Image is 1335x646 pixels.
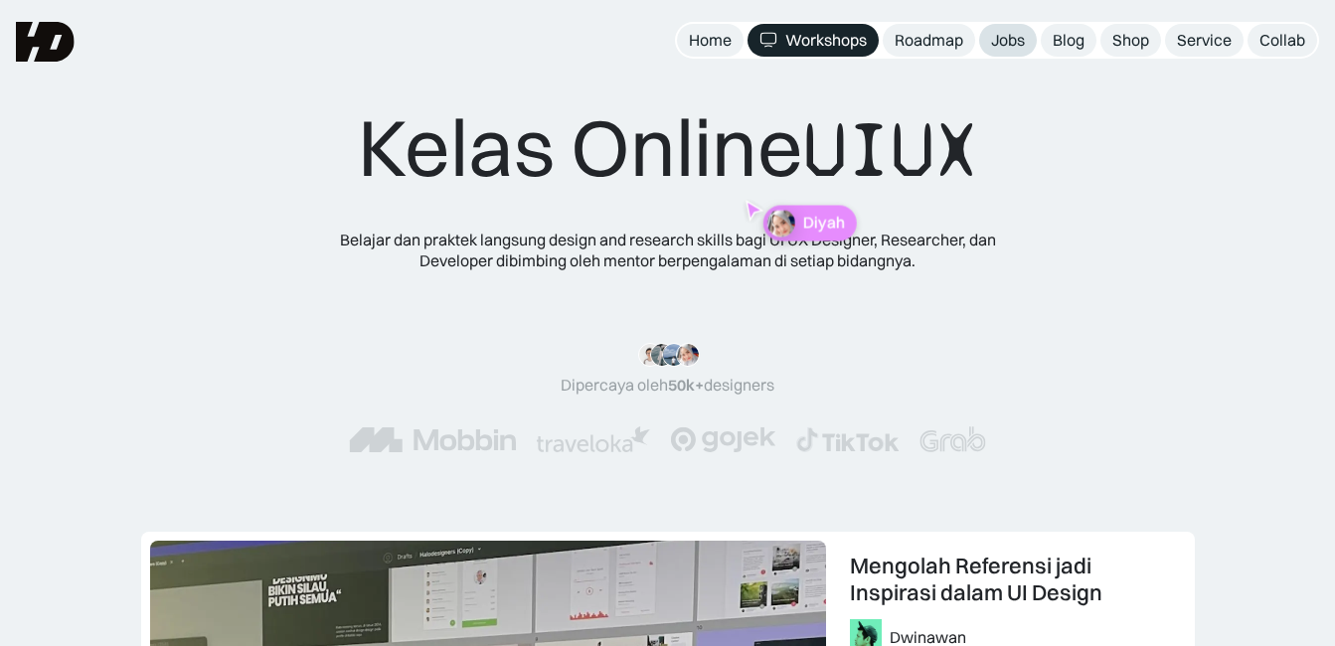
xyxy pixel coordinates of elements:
[883,24,975,57] a: Roadmap
[1041,24,1096,57] a: Blog
[310,230,1026,271] div: Belajar dan praktek langsung design and research skills bagi UI UX Designer, Researcher, dan Deve...
[895,30,963,51] div: Roadmap
[1259,30,1305,51] div: Collab
[785,30,867,51] div: Workshops
[1100,24,1161,57] a: Shop
[561,375,774,396] div: Dipercaya oleh designers
[358,99,978,198] div: Kelas Online
[991,30,1025,51] div: Jobs
[1248,24,1317,57] a: Collab
[803,102,978,198] span: UIUX
[979,24,1037,57] a: Jobs
[677,24,744,57] a: Home
[668,375,704,395] span: 50k+
[802,214,844,233] p: Diyah
[689,30,732,51] div: Home
[1165,24,1244,57] a: Service
[1177,30,1232,51] div: Service
[1053,30,1085,51] div: Blog
[1112,30,1149,51] div: Shop
[748,24,879,57] a: Workshops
